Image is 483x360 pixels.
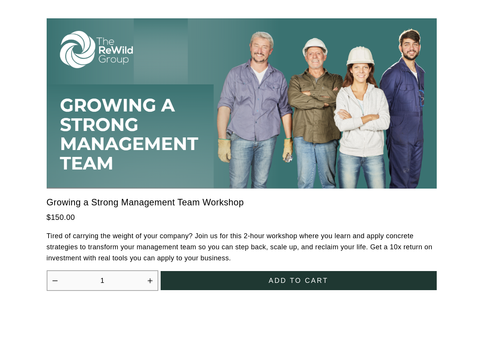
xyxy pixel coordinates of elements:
img: Growing a Strong Management Team Workshop [47,18,437,189]
span: Add to cart [268,277,328,285]
a: Growing a Strong Management Team Workshop [47,195,244,210]
p: Tired of carrying the weight of your company? Join us for this 2-hour workshop where you learn an... [47,231,437,263]
button: Add to cart [161,271,437,290]
div: Quantity [47,270,158,291]
button: Increase quantity by 1 [147,278,153,284]
button: Decrease quantity by 1 [52,278,58,284]
div: $150.00 [47,211,437,224]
